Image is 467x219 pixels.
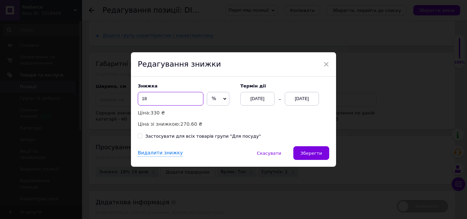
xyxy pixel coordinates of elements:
p: Dish Drops в виде жидкого концентрата – эффективное средство для мытья посуды. При нанесении на г... [7,7,114,42]
input: 0 [138,92,203,106]
label: Термін дії [240,83,329,88]
li: Заботится о коже рук за счет обогащения состава ингредиентами на базе периллы и алоэ вера. [21,61,101,82]
span: × [323,58,329,70]
p: . [7,47,114,54]
div: [DATE] [285,92,319,106]
div: Застосувати для всіх товарів групи "Для посуду" [145,133,261,139]
div: [DATE] [240,92,275,106]
li: Дбає про шкіру рук завдяки збагаченню складу інгредієнтами на базі буролистки та алое вера. [21,72,101,94]
span: % [212,96,216,101]
span: Скасувати [257,151,281,156]
span: 330 ₴ [150,110,165,115]
p: Dish Drops у вигляді рідкого концентрату – ефективний засіб для миття посуду. Під час нанесення н... [7,7,114,42]
span: Редагування знижки [138,60,221,68]
li: На 100 % змивається з поверхні посуду. [21,58,101,73]
span: 270.60 ₴ [181,121,202,127]
button: Зберегти [293,146,329,160]
span: Зберегти [301,151,322,156]
span: Знижка [138,83,158,88]
p: Ціна зі знижкою: [138,120,233,128]
li: На 100% смывается с поверхности посуды. [21,47,101,61]
p: Ціна: [138,109,233,117]
button: Скасувати [250,146,288,160]
div: Видалити знижку [138,150,183,157]
li: Подходит для ухода за хрустальными, фарфоровыми и серебряными изделиями. [21,82,101,104]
